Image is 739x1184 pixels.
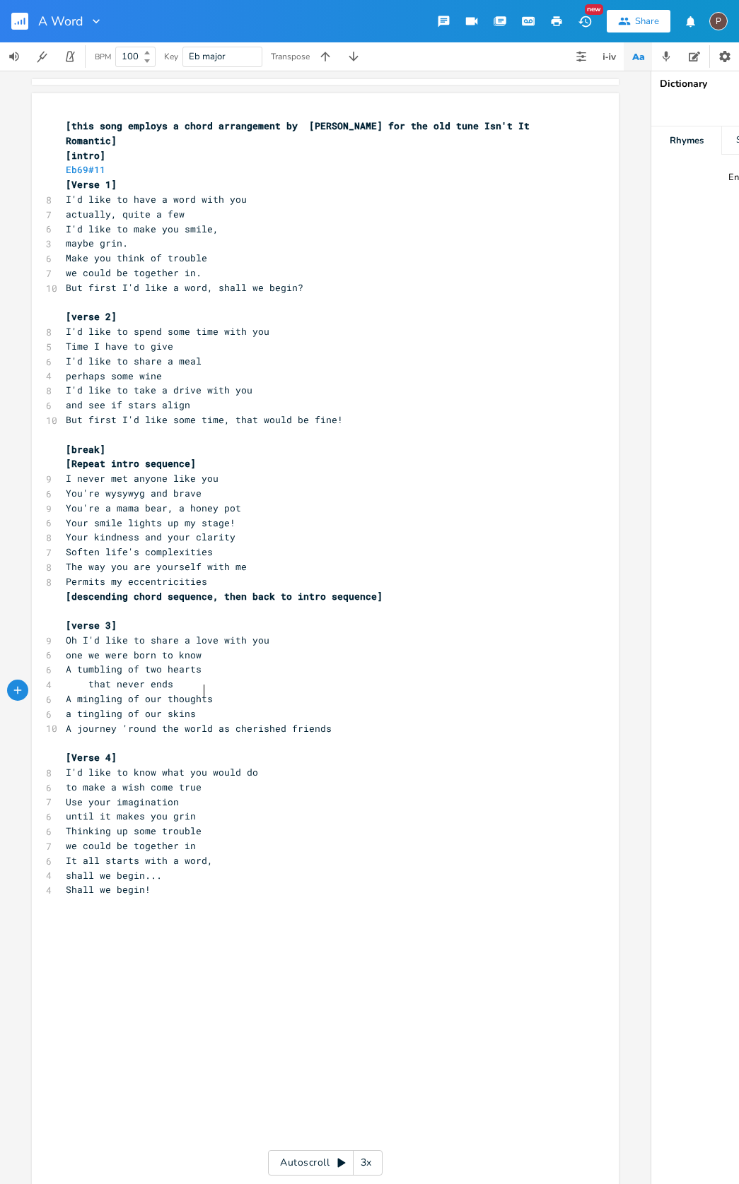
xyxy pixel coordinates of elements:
[66,251,207,264] span: Make you think of trouble
[268,1150,383,1176] div: Autoscroll
[66,751,117,764] span: [Verse 4]
[585,4,603,15] div: New
[38,15,83,28] span: A Word
[271,52,310,61] div: Transpose
[66,663,202,675] span: A tumbling of two hearts
[66,824,202,837] span: Thinking up some trouble
[66,722,332,735] span: A journey 'round the world as cherished friends
[66,340,173,353] span: Time I have to give
[66,883,151,896] span: Shall we begin!
[66,560,247,573] span: The way you are yourself with me
[66,516,235,529] span: Your smile lights up my stage!
[66,369,162,382] span: perhaps some wine
[66,384,252,396] span: I'd like to take a drive with you
[607,10,670,32] button: Share
[66,355,202,367] span: I'd like to share a meal
[66,310,117,323] span: [verse 2]
[66,502,241,514] span: You're a mama bear, a honey pot
[66,237,128,249] span: maybe grin.
[66,531,235,543] span: Your kindness and your clarity
[571,8,599,34] button: New
[66,692,213,705] span: A mingling of our thoughts
[66,149,105,162] span: [intro]
[164,52,178,61] div: Key
[66,707,196,720] span: a tingling of our skins
[66,443,105,456] span: [break]
[95,53,111,61] div: BPM
[66,178,117,191] span: [Verse 1]
[66,281,303,294] span: But first I'd like a word, shall we begin?
[66,619,117,632] span: [verse 3]
[66,810,196,822] span: until it makes you grin
[66,398,190,411] span: and see if stars align
[66,413,343,426] span: But first I'd like some time, that would be fine!
[66,781,202,793] span: to make a wish come true
[66,208,185,220] span: actually, quite a few
[66,766,258,779] span: I'd like to know what you would do
[189,50,226,63] span: Eb major
[709,5,728,37] button: P
[651,126,721,155] div: Rhymes
[66,163,105,176] span: Eb69#11
[66,634,269,646] span: Oh I'd like to share a love with you
[66,677,173,690] span: that never ends
[66,590,383,603] span: [descending chord sequence, then back to intro sequence]
[66,869,162,882] span: shall we begin...
[66,839,196,852] span: we could be together in
[66,119,535,147] span: [this song employs a chord arrangement by [PERSON_NAME] for the old tune Isn't It Romantic]
[354,1150,379,1176] div: 3x
[66,472,219,485] span: I never met anyone like you
[66,649,202,661] span: one we were born to know
[66,487,202,499] span: You're wysywyg and brave
[635,15,659,28] div: Share
[66,854,213,867] span: It all starts with a word,
[66,223,219,235] span: I'd like to make you smile,
[66,325,269,338] span: I'd like to spend some time with you
[66,795,179,808] span: Use your imagination
[66,457,196,470] span: [Repeat intro sequence]
[66,193,247,206] span: I'd like to have a word with you
[709,12,728,30] div: Paul H
[66,266,202,279] span: we could be together in.
[66,575,207,588] span: Permits my eccentricities
[66,545,213,558] span: Soften life's complexities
